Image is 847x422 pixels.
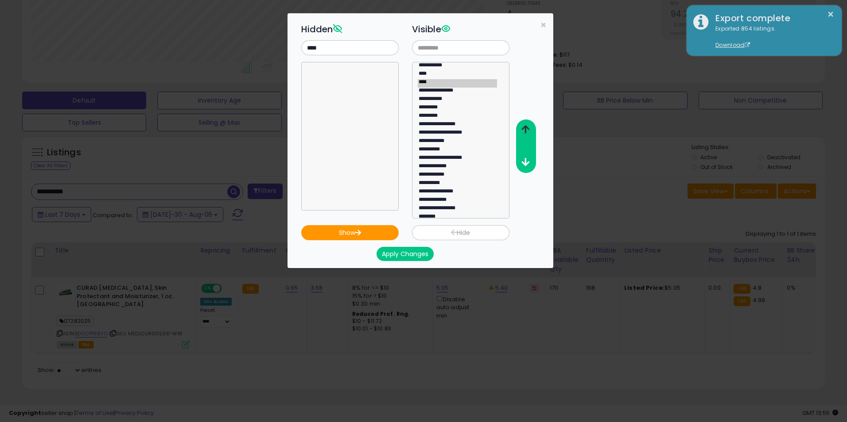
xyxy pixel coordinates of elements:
[827,9,834,20] button: ×
[412,225,509,240] button: Hide
[709,12,835,25] div: Export complete
[709,25,835,50] div: Exported 854 listings.
[412,23,509,36] h3: Visible
[301,225,399,240] button: Show
[715,41,750,49] a: Download
[301,23,399,36] h3: Hidden
[540,19,546,31] span: ×
[377,247,434,261] button: Apply Changes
